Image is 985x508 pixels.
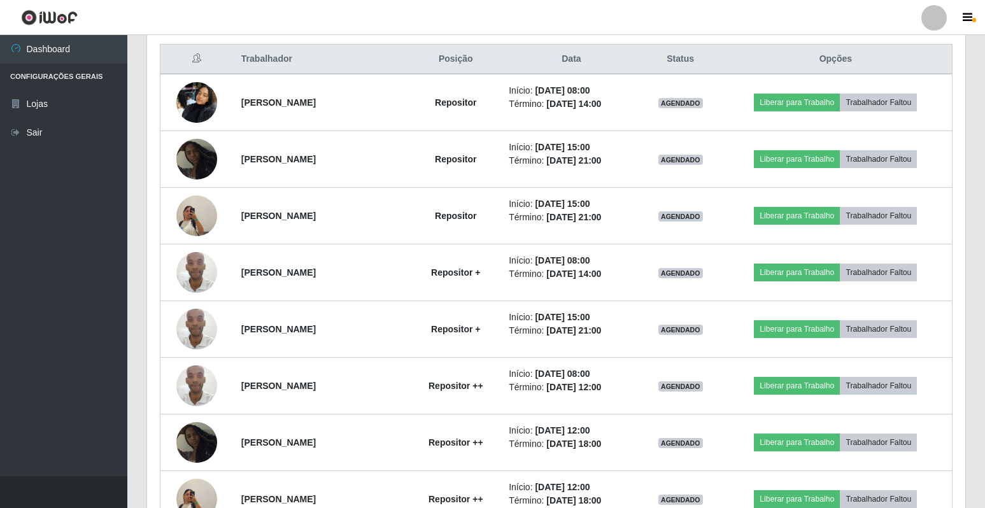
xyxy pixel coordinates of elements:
li: Término: [509,494,634,507]
time: [DATE] 14:00 [546,99,601,109]
li: Início: [509,367,634,381]
strong: Repositor + [431,267,480,278]
li: Início: [509,84,634,97]
strong: Repositor + [431,324,480,334]
li: Início: [509,481,634,494]
button: Trabalhador Faltou [840,150,917,168]
span: AGENDADO [658,211,703,222]
span: AGENDADO [658,325,703,335]
th: Status [642,45,719,74]
strong: Repositor ++ [429,437,483,448]
img: 1754244983341.jpeg [176,139,217,180]
time: [DATE] 18:00 [546,495,601,505]
th: Data [501,45,641,74]
strong: Repositor [435,97,476,108]
strong: [PERSON_NAME] [241,267,316,278]
button: Trabalhador Faltou [840,320,917,338]
span: AGENDADO [658,495,703,505]
time: [DATE] 21:00 [546,155,601,166]
strong: Repositor ++ [429,494,483,504]
img: 1754244440146.jpeg [176,180,217,252]
time: [DATE] 21:00 [546,325,601,335]
button: Liberar para Trabalho [754,320,840,338]
li: Início: [509,311,634,324]
li: Término: [509,211,634,224]
button: Liberar para Trabalho [754,207,840,225]
button: Liberar para Trabalho [754,94,840,111]
li: Término: [509,267,634,281]
img: 1755522333541.jpeg [176,75,217,129]
strong: [PERSON_NAME] [241,437,316,448]
span: AGENDADO [658,268,703,278]
strong: [PERSON_NAME] [241,97,316,108]
li: Término: [509,154,634,167]
button: Liberar para Trabalho [754,150,840,168]
time: [DATE] 12:00 [535,425,590,435]
span: AGENDADO [658,438,703,448]
time: [DATE] 08:00 [535,255,590,265]
li: Início: [509,254,634,267]
strong: Repositor [435,154,476,164]
button: Liberar para Trabalho [754,264,840,281]
button: Trabalhador Faltou [840,377,917,395]
img: 1750964642219.jpeg [176,358,217,413]
li: Início: [509,197,634,211]
li: Término: [509,437,634,451]
li: Término: [509,324,634,337]
img: CoreUI Logo [21,10,78,25]
span: AGENDADO [658,155,703,165]
time: [DATE] 15:00 [535,142,590,152]
button: Trabalhador Faltou [840,207,917,225]
time: [DATE] 15:00 [535,199,590,209]
button: Trabalhador Faltou [840,434,917,451]
button: Trabalhador Faltou [840,264,917,281]
button: Liberar para Trabalho [754,377,840,395]
li: Início: [509,424,634,437]
time: [DATE] 12:00 [535,482,590,492]
li: Início: [509,141,634,154]
time: [DATE] 14:00 [546,269,601,279]
strong: [PERSON_NAME] [241,211,316,221]
button: Trabalhador Faltou [840,490,917,508]
time: [DATE] 08:00 [535,85,590,95]
img: 1750964642219.jpeg [176,302,217,356]
time: [DATE] 12:00 [546,382,601,392]
button: Liberar para Trabalho [754,434,840,451]
th: Opções [719,45,953,74]
li: Término: [509,381,634,394]
strong: [PERSON_NAME] [241,381,316,391]
strong: [PERSON_NAME] [241,154,316,164]
time: [DATE] 15:00 [535,312,590,322]
button: Liberar para Trabalho [754,490,840,508]
time: [DATE] 08:00 [535,369,590,379]
li: Término: [509,97,634,111]
span: AGENDADO [658,98,703,108]
img: 1750964642219.jpeg [176,245,217,299]
button: Trabalhador Faltou [840,94,917,111]
strong: [PERSON_NAME] [241,324,316,334]
th: Posição [410,45,501,74]
time: [DATE] 18:00 [546,439,601,449]
strong: Repositor ++ [429,381,483,391]
time: [DATE] 21:00 [546,212,601,222]
th: Trabalhador [234,45,411,74]
strong: [PERSON_NAME] [241,494,316,504]
span: AGENDADO [658,381,703,392]
img: 1754244983341.jpeg [176,422,217,463]
strong: Repositor [435,211,476,221]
